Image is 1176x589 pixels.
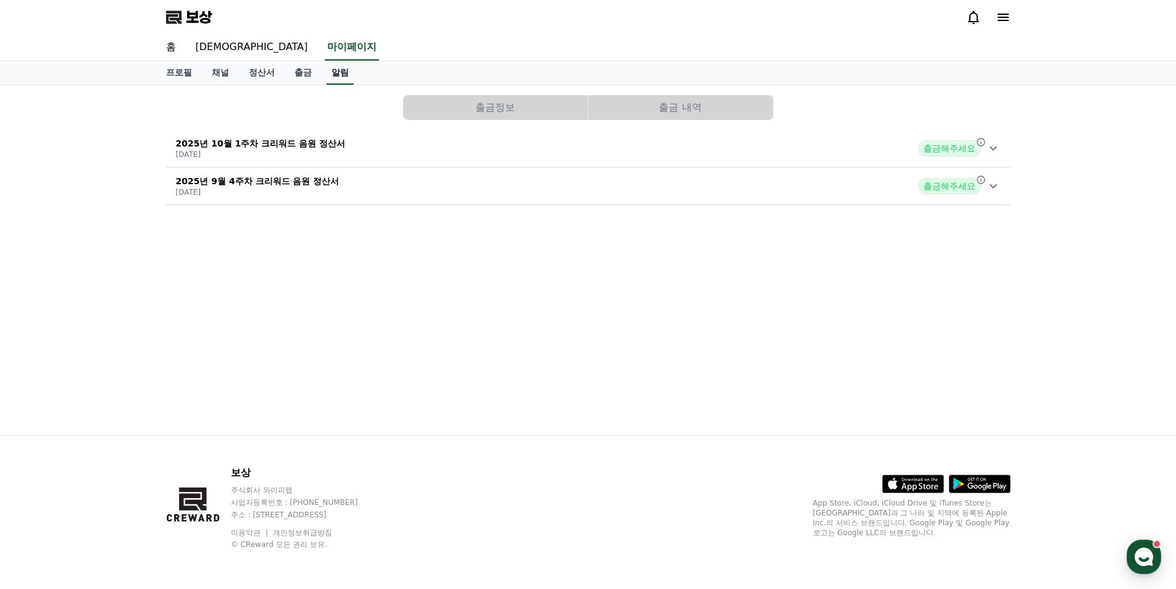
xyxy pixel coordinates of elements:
[403,95,588,120] button: 출금정보
[231,498,358,507] font: 사업자등록번호 : [PHONE_NUMBER]
[186,9,212,26] font: 보상
[166,7,212,27] a: 보상
[273,528,332,537] a: 개인정보취급방침
[196,41,308,53] font: [DEMOGRAPHIC_DATA]
[156,61,202,85] a: 프로필
[332,67,349,77] font: 알림
[231,486,293,494] font: 주식회사 와이피랩
[191,410,206,420] span: 설정
[924,181,975,191] font: 출금해주세요
[113,411,128,421] span: 대화
[166,167,1011,205] button: 2025년 9월 4주차 크리워드 음원 정산서 [DATE] 출금해주세요
[231,467,251,478] font: 보상
[231,540,327,549] font: © CReward 모든 권리 보유.
[294,67,312,77] font: 출금
[249,67,275,77] font: 정산서
[39,410,46,420] span: 홈
[166,41,176,53] font: 홈
[186,35,318,61] a: [DEMOGRAPHIC_DATA]
[176,138,346,148] font: 2025년 10월 1주차 크리워드 음원 정산서
[475,101,515,113] font: 출금정보
[588,95,774,120] a: 출금 내역
[924,143,975,153] font: 출금해주세요
[166,130,1011,167] button: 2025년 10월 1주차 크리워드 음원 정산서 [DATE] 출금해주세요
[239,61,285,85] a: 정산서
[156,35,186,61] a: 홈
[285,61,322,85] a: 출금
[813,499,1010,537] font: App Store, iCloud, iCloud Drive 및 iTunes Store는 [GEOGRAPHIC_DATA]과 그 나라 및 지역에 등록된 Apple Inc.의 서비스...
[588,95,773,120] button: 출금 내역
[166,67,192,77] font: 프로필
[231,528,270,537] a: 이용약관
[403,95,588,120] a: 출금정보
[176,176,340,186] font: 2025년 9월 4주차 크리워드 음원 정산서
[325,35,379,61] a: 마이페이지
[202,61,239,85] a: 채널
[176,150,201,159] font: [DATE]
[4,392,81,423] a: 홈
[327,41,377,53] font: 마이페이지
[327,61,354,85] a: 알림
[659,101,701,113] font: 출금 내역
[231,528,261,537] font: 이용약관
[231,511,327,519] font: 주소 : [STREET_ADDRESS]
[81,392,159,423] a: 대화
[212,67,229,77] font: 채널
[176,188,201,197] font: [DATE]
[159,392,237,423] a: 설정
